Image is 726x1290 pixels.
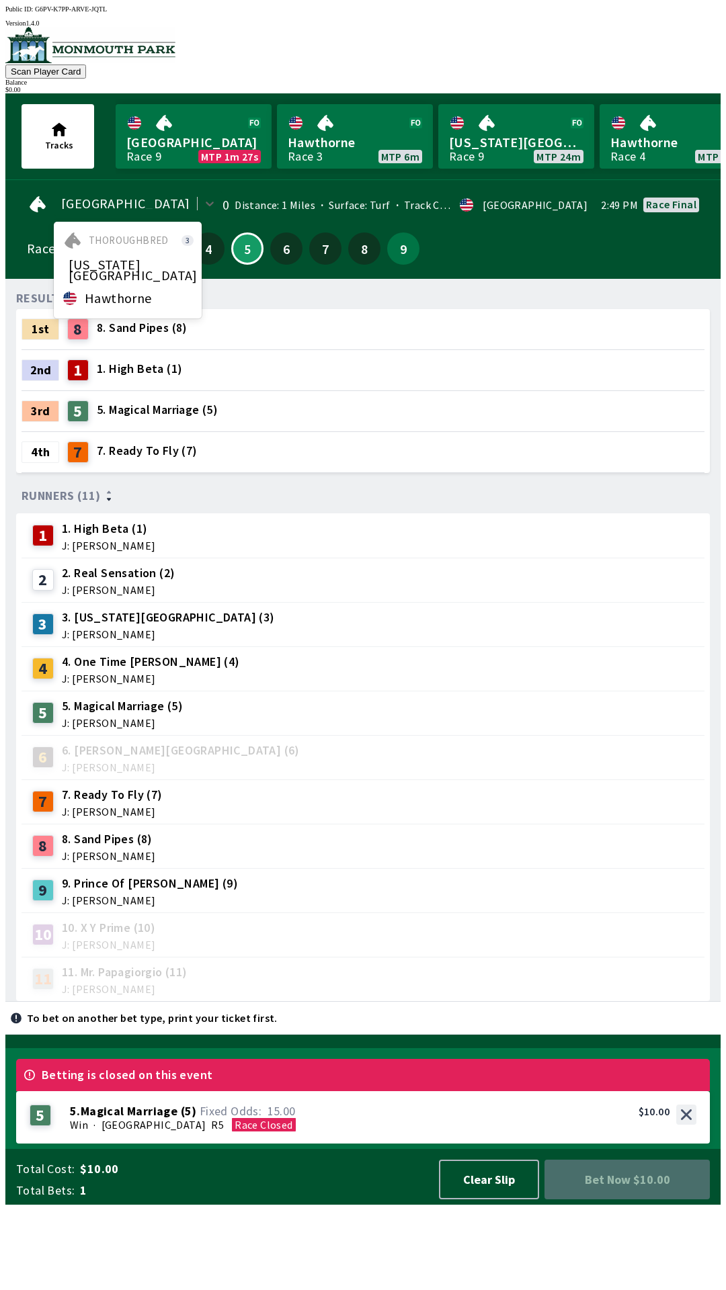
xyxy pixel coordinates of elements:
[274,244,299,253] span: 6
[102,1118,206,1131] span: [GEOGRAPHIC_DATA]
[22,359,59,381] div: 2nd
[22,490,101,501] span: Runners (11)
[30,1105,51,1126] div: 5
[235,198,315,212] span: Distance: 1 Miles
[449,151,484,162] div: Race 9
[32,746,54,768] div: 6
[80,1161,426,1177] span: $10.00
[22,104,94,169] button: Tracks
[211,1118,224,1131] span: R5
[67,400,89,422] div: 5
[126,134,261,151] span: [GEOGRAPHIC_DATA]
[67,441,89,463] div: 7
[309,232,341,265] button: 7
[192,232,225,265] button: 4
[62,895,238,906] span: J: [PERSON_NAME]
[93,1118,95,1131] span: ·
[22,400,59,422] div: 3rd
[32,569,54,591] div: 2
[391,244,416,253] span: 9
[62,742,300,759] span: 6. [PERSON_NAME][GEOGRAPHIC_DATA] (6)
[223,200,229,210] div: 0
[62,806,163,817] span: J: [PERSON_NAME]
[97,401,218,419] span: 5. Magical Marriage (5)
[35,5,107,13] span: G6PV-K7PP-ARVE-JQTL
[352,244,377,253] span: 8
[387,232,419,265] button: 9
[89,235,169,246] span: Thoroughbred
[231,232,264,265] button: 5
[62,653,240,671] span: 4. One Time [PERSON_NAME] (4)
[22,318,59,340] div: 1st
[5,79,721,86] div: Balance
[70,1118,88,1131] span: Win
[97,319,188,337] span: 8. Sand Pipes (8)
[22,441,59,463] div: 4th
[62,963,188,981] span: 11. Mr. Papagiorgio (11)
[5,86,721,93] div: $ 0.00
[277,104,433,169] a: HawthorneRace 3MTP 6m
[449,134,583,151] span: [US_STATE][GEOGRAPHIC_DATA]
[62,984,188,994] span: J: [PERSON_NAME]
[32,968,54,990] div: 11
[182,235,194,246] span: 3
[16,1161,75,1177] span: Total Cost:
[32,613,54,635] div: 3
[81,1105,177,1118] span: Magical Marriage
[270,232,302,265] button: 6
[61,198,190,209] span: [GEOGRAPHIC_DATA]
[32,879,54,901] div: 9
[601,200,638,210] span: 2:49 PM
[483,200,588,210] div: [GEOGRAPHIC_DATA]
[555,1170,699,1189] span: Bet Now $10.00
[62,540,155,551] span: J: [PERSON_NAME]
[536,151,581,162] span: MTP 24m
[97,360,182,378] span: 1. High Beta (1)
[451,1172,527,1187] span: Clear Slip
[610,151,645,162] div: Race 4
[16,293,66,304] div: RESULTS
[5,19,721,27] div: Version 1.4.0
[32,702,54,724] div: 5
[116,104,272,169] a: [GEOGRAPHIC_DATA]Race 9MTP 1m 27s
[67,318,89,340] div: 8
[62,585,175,595] span: J: [PERSON_NAME]
[438,104,594,169] a: [US_STATE][GEOGRAPHIC_DATA]Race 9MTP 24m
[196,244,221,253] span: 4
[62,830,155,848] span: 8. Sand Pipes (8)
[268,1103,296,1119] span: 15.00
[97,442,198,460] span: 7. Ready To Fly (7)
[62,919,155,937] span: 10. X Y Prime (10)
[62,673,240,684] span: J: [PERSON_NAME]
[381,151,419,162] span: MTP 6m
[80,1182,426,1199] span: 1
[181,1105,197,1118] span: ( 5 )
[32,658,54,679] div: 4
[639,1105,670,1118] div: $10.00
[201,151,258,162] span: MTP 1m 27s
[16,1182,75,1199] span: Total Bets:
[62,564,175,582] span: 2. Real Sensation (2)
[32,924,54,945] div: 10
[288,134,422,151] span: Hawthorne
[439,1160,539,1199] button: Clear Slip
[236,245,259,252] span: 5
[69,259,198,281] span: [US_STATE][GEOGRAPHIC_DATA]
[646,199,696,210] div: Race final
[62,875,238,892] span: 9. Prince Of [PERSON_NAME] (9)
[62,851,155,861] span: J: [PERSON_NAME]
[62,939,155,950] span: J: [PERSON_NAME]
[70,1105,81,1118] span: 5 .
[235,1118,292,1131] span: Race Closed
[32,525,54,546] div: 1
[45,139,73,151] span: Tracks
[32,791,54,812] div: 7
[85,293,152,304] span: Hawthorne
[62,786,163,804] span: 7. Ready To Fly (7)
[315,198,391,212] span: Surface: Turf
[27,1013,278,1023] p: To bet on another bet type, print your ticket first.
[391,198,509,212] span: Track Condition: Firm
[32,835,54,857] div: 8
[67,359,89,381] div: 1
[288,151,323,162] div: Race 3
